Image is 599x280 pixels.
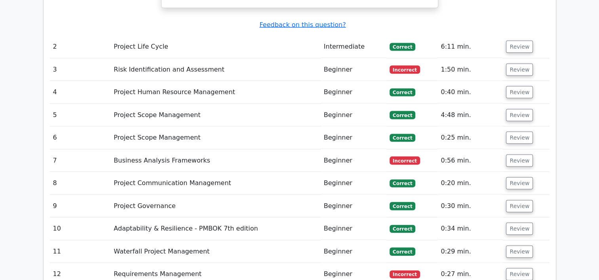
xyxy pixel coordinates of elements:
[390,43,415,51] span: Correct
[437,36,503,58] td: 6:11 min.
[390,271,420,278] span: Incorrect
[390,66,420,74] span: Incorrect
[506,200,533,212] button: Review
[437,172,503,195] td: 0:20 min.
[110,172,320,195] td: Project Communication Management
[50,59,111,81] td: 3
[110,36,320,58] td: Project Life Cycle
[321,36,386,58] td: Intermediate
[321,104,386,127] td: Beginner
[110,195,320,218] td: Project Governance
[390,134,415,142] span: Correct
[437,104,503,127] td: 4:48 min.
[390,111,415,119] span: Correct
[50,172,111,195] td: 8
[50,240,111,263] td: 11
[506,132,533,144] button: Review
[110,81,320,104] td: Project Human Resource Management
[321,195,386,218] td: Beginner
[321,149,386,172] td: Beginner
[437,195,503,218] td: 0:30 min.
[50,149,111,172] td: 7
[390,180,415,187] span: Correct
[110,59,320,81] td: Risk Identification and Assessment
[110,127,320,149] td: Project Scope Management
[50,81,111,104] td: 4
[437,149,503,172] td: 0:56 min.
[506,223,533,235] button: Review
[50,104,111,127] td: 5
[506,177,533,189] button: Review
[506,41,533,53] button: Review
[506,86,533,98] button: Review
[437,81,503,104] td: 0:40 min.
[321,127,386,149] td: Beginner
[506,155,533,167] button: Review
[437,218,503,240] td: 0:34 min.
[321,172,386,195] td: Beginner
[437,127,503,149] td: 0:25 min.
[390,157,420,165] span: Incorrect
[321,218,386,240] td: Beginner
[390,248,415,255] span: Correct
[390,89,415,96] span: Correct
[50,195,111,218] td: 9
[110,149,320,172] td: Business Analysis Frameworks
[506,246,533,258] button: Review
[50,127,111,149] td: 6
[506,109,533,121] button: Review
[50,36,111,58] td: 2
[437,240,503,263] td: 0:29 min.
[390,225,415,233] span: Correct
[259,21,346,28] a: Feedback on this question?
[110,218,320,240] td: Adaptability & Resilience - PMBOK 7th edition
[110,104,320,127] td: Project Scope Management
[506,64,533,76] button: Review
[110,240,320,263] td: Waterfall Project Management
[390,202,415,210] span: Correct
[50,218,111,240] td: 10
[321,81,386,104] td: Beginner
[437,59,503,81] td: 1:50 min.
[321,59,386,81] td: Beginner
[321,240,386,263] td: Beginner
